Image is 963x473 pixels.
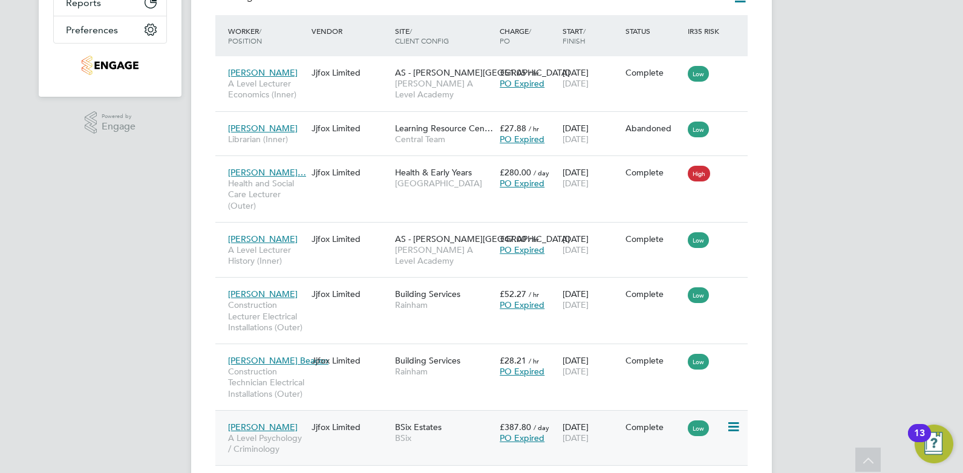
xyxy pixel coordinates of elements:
[392,20,497,51] div: Site
[102,111,135,122] span: Powered by
[395,178,494,189] span: [GEOGRAPHIC_DATA]
[500,167,531,178] span: £280.00
[82,56,138,75] img: jjfox-logo-retina.png
[500,244,544,255] span: PO Expired
[395,422,442,432] span: BSix Estates
[563,432,589,443] span: [DATE]
[560,20,622,51] div: Start
[529,235,539,244] span: / hr
[395,134,494,145] span: Central Team
[395,289,460,299] span: Building Services
[228,167,306,178] span: [PERSON_NAME]…
[395,355,460,366] span: Building Services
[563,299,589,310] span: [DATE]
[395,432,494,443] span: BSix
[915,425,953,463] button: Open Resource Center, 13 new notifications
[308,20,392,42] div: Vendor
[688,287,709,303] span: Low
[225,227,748,237] a: [PERSON_NAME]A Level Lecturer History (Inner)Jjfox LimitedAS - [PERSON_NAME][GEOGRAPHIC_DATA][PER...
[308,161,392,184] div: Jjfox Limited
[563,134,589,145] span: [DATE]
[53,56,167,75] a: Go to home page
[560,416,622,449] div: [DATE]
[228,233,298,244] span: [PERSON_NAME]
[563,178,589,189] span: [DATE]
[395,123,493,134] span: Learning Resource Cen…
[395,78,494,100] span: [PERSON_NAME] A Level Academy
[563,78,589,89] span: [DATE]
[228,134,305,145] span: Librarian (Inner)
[225,60,748,71] a: [PERSON_NAME]A Level Lecturer Economics (Inner)Jjfox LimitedAS - [PERSON_NAME][GEOGRAPHIC_DATA][P...
[500,123,526,134] span: £27.88
[228,299,305,333] span: Construction Lecturer Electrical Installations (Outer)
[529,124,539,133] span: / hr
[500,178,544,189] span: PO Expired
[225,282,748,292] a: [PERSON_NAME]Construction Lecturer Electrical Installations (Outer)Jjfox LimitedBuilding Services...
[560,161,622,195] div: [DATE]
[688,232,709,248] span: Low
[625,123,682,134] div: Abandoned
[500,299,544,310] span: PO Expired
[308,61,392,84] div: Jjfox Limited
[497,20,560,51] div: Charge
[225,116,748,126] a: [PERSON_NAME]Librarian (Inner)Jjfox LimitedLearning Resource Cen…Central Team£27.88 / hrPO Expire...
[225,348,748,359] a: [PERSON_NAME] BeaconConstruction Technician Electrical Installations (Outer)Jjfox LimitedBuilding...
[308,117,392,140] div: Jjfox Limited
[500,26,531,45] span: / PO
[625,289,682,299] div: Complete
[102,122,135,132] span: Engage
[395,244,494,266] span: [PERSON_NAME] A Level Academy
[529,68,539,77] span: / hr
[228,422,298,432] span: [PERSON_NAME]
[395,366,494,377] span: Rainham
[560,349,622,383] div: [DATE]
[228,244,305,266] span: A Level Lecturer History (Inner)
[500,134,544,145] span: PO Expired
[395,26,449,45] span: / Client Config
[560,117,622,151] div: [DATE]
[563,244,589,255] span: [DATE]
[534,423,549,432] span: / day
[563,26,586,45] span: / Finish
[529,356,539,365] span: / hr
[560,227,622,261] div: [DATE]
[395,67,570,78] span: AS - [PERSON_NAME][GEOGRAPHIC_DATA]
[500,78,544,89] span: PO Expired
[228,432,305,454] span: A Level Psychology / Criminology
[228,355,328,366] span: [PERSON_NAME] Beacon
[228,366,305,399] span: Construction Technician Electrical Installations (Outer)
[228,67,298,78] span: [PERSON_NAME]
[308,349,392,372] div: Jjfox Limited
[534,168,549,177] span: / day
[395,233,570,244] span: AS - [PERSON_NAME][GEOGRAPHIC_DATA]
[500,355,526,366] span: £28.21
[395,167,472,178] span: Health & Early Years
[560,61,622,95] div: [DATE]
[625,355,682,366] div: Complete
[228,78,305,100] span: A Level Lecturer Economics (Inner)
[228,289,298,299] span: [PERSON_NAME]
[688,354,709,370] span: Low
[66,24,118,36] span: Preferences
[688,122,709,137] span: Low
[308,282,392,305] div: Jjfox Limited
[54,16,166,43] button: Preferences
[560,282,622,316] div: [DATE]
[622,20,685,42] div: Status
[500,422,531,432] span: £387.80
[625,67,682,78] div: Complete
[685,20,726,42] div: IR35 Risk
[225,20,308,51] div: Worker
[308,227,392,250] div: Jjfox Limited
[914,433,925,449] div: 13
[625,422,682,432] div: Complete
[225,160,748,171] a: [PERSON_NAME]…Health and Social Care Lecturer (Outer)Jjfox LimitedHealth & Early Years[GEOGRAPHIC...
[529,290,539,299] span: / hr
[308,416,392,439] div: Jjfox Limited
[228,26,262,45] span: / Position
[228,178,305,211] span: Health and Social Care Lecturer (Outer)
[625,233,682,244] div: Complete
[500,432,544,443] span: PO Expired
[688,420,709,436] span: Low
[225,415,748,425] a: [PERSON_NAME]A Level Psychology / CriminologyJjfox LimitedBSix EstatesBSix£387.80 / dayPO Expired...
